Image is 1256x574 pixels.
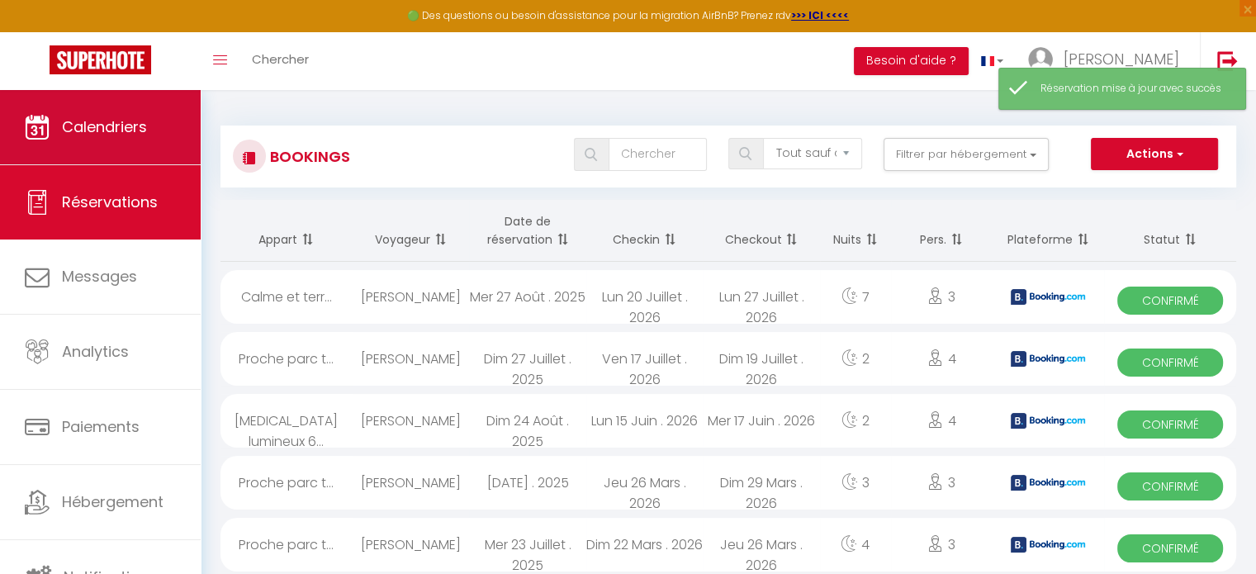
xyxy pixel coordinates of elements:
[1104,200,1236,262] th: Sort by status
[220,200,353,262] th: Sort by rentals
[50,45,151,74] img: Super Booking
[586,200,703,262] th: Sort by checkin
[703,200,819,262] th: Sort by checkout
[62,192,158,212] span: Réservations
[891,200,993,262] th: Sort by people
[884,138,1049,171] button: Filtrer par hébergement
[1040,81,1229,97] div: Réservation mise à jour avec succès
[62,416,140,437] span: Paiements
[791,8,849,22] a: >>> ICI <<<<
[1064,49,1179,69] span: [PERSON_NAME]
[1028,47,1053,72] img: ...
[353,200,469,262] th: Sort by guest
[1091,138,1218,171] button: Actions
[854,47,969,75] button: Besoin d'aide ?
[62,491,164,512] span: Hébergement
[1016,32,1200,90] a: ... [PERSON_NAME]
[62,116,147,137] span: Calendriers
[62,341,129,362] span: Analytics
[239,32,321,90] a: Chercher
[266,138,350,175] h3: Bookings
[62,266,137,287] span: Messages
[1217,50,1238,71] img: logout
[252,50,309,68] span: Chercher
[820,200,891,262] th: Sort by nights
[609,138,707,171] input: Chercher
[993,200,1104,262] th: Sort by channel
[469,200,585,262] th: Sort by booking date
